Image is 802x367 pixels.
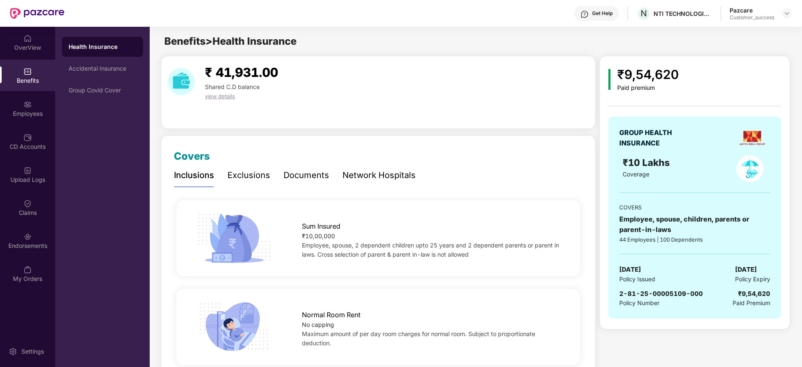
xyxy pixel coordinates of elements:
[205,65,278,80] span: ₹ 41,931.00
[619,127,692,148] div: GROUP HEALTH INSURANCE
[205,83,260,90] span: Shared C.D balance
[730,14,774,21] div: Customer_success
[23,166,32,175] img: svg+xml;base64,PHN2ZyBpZD0iVXBsb2FkX0xvZ3MiIGRhdGEtbmFtZT0iVXBsb2FkIExvZ3MiIHhtbG5zPSJodHRwOi8vd3...
[23,100,32,109] img: svg+xml;base64,PHN2ZyBpZD0iRW1wbG95ZWVzIiB4bWxucz0iaHR0cDovL3d3dy53My5vcmcvMjAwMC9zdmciIHdpZHRoPS...
[619,275,655,284] span: Policy Issued
[619,203,770,212] div: COVERS
[9,347,17,356] img: svg+xml;base64,PHN2ZyBpZD0iU2V0dGluZy0yMHgyMCIgeG1sbnM9Imh0dHA6Ly93d3cudzMub3JnLzIwMDAvc3ZnIiB3aW...
[730,6,774,14] div: Pazcare
[784,10,790,17] img: svg+xml;base64,PHN2ZyBpZD0iRHJvcGRvd24tMzJ4MzIiIHhtbG5zPSJodHRwOi8vd3d3LnczLm9yZy8yMDAwL3N2ZyIgd2...
[194,211,273,266] img: icon
[174,150,210,162] span: Covers
[619,235,770,244] div: 44 Employees | 100 Dependents
[284,169,329,182] div: Documents
[194,299,273,354] img: icon
[174,169,214,182] div: Inclusions
[617,84,679,92] div: Paid premium
[735,265,757,275] span: [DATE]
[342,169,416,182] div: Network Hospitals
[738,123,767,153] img: insurerLogo
[302,232,562,241] div: ₹10,00,000
[738,289,770,299] div: ₹9,54,620
[23,133,32,142] img: svg+xml;base64,PHN2ZyBpZD0iQ0RfQWNjb3VudHMiIGRhdGEtbmFtZT0iQ0QgQWNjb3VudHMiIHhtbG5zPSJodHRwOi8vd3...
[623,157,672,168] span: ₹10 Lakhs
[592,10,613,17] div: Get Help
[302,330,535,347] span: Maximum amount of per day room charges for normal room. Subject to proportionate deduction.
[619,265,641,275] span: [DATE]
[69,65,136,72] div: Accidental Insurance
[608,69,610,90] img: icon
[735,275,770,284] span: Policy Expiry
[736,155,764,182] img: policyIcon
[619,290,703,298] span: 2-81-25-00005109-000
[23,67,32,76] img: svg+xml;base64,PHN2ZyBpZD0iQmVuZWZpdHMiIHhtbG5zPSJodHRwOi8vd3d3LnczLm9yZy8yMDAwL3N2ZyIgd2lkdGg9Ij...
[164,35,296,47] span: Benefits > Health Insurance
[227,169,270,182] div: Exclusions
[617,65,679,84] div: ₹9,54,620
[619,214,770,235] div: Employee, spouse, children, parents or parent-in-laws
[10,8,64,19] img: New Pazcare Logo
[302,221,340,232] span: Sum Insured
[168,68,195,95] img: download
[23,199,32,208] img: svg+xml;base64,PHN2ZyBpZD0iQ2xhaW0iIHhtbG5zPSJodHRwOi8vd3d3LnczLm9yZy8yMDAwL3N2ZyIgd2lkdGg9IjIwIi...
[654,10,712,18] div: NTI TECHNOLOGIES PRIVATE LIMITED
[580,10,589,18] img: svg+xml;base64,PHN2ZyBpZD0iSGVscC0zMngzMiIgeG1sbnM9Imh0dHA6Ly93d3cudzMub3JnLzIwMDAvc3ZnIiB3aWR0aD...
[23,265,32,274] img: svg+xml;base64,PHN2ZyBpZD0iTXlfT3JkZXJzIiBkYXRhLW5hbWU9Ik15IE9yZGVycyIgeG1sbnM9Imh0dHA6Ly93d3cudz...
[302,242,559,258] span: Employee, spouse, 2 dependent children upto 25 years and 2 dependent parents or parent in laws. C...
[69,87,136,94] div: Group Covid Cover
[23,232,32,241] img: svg+xml;base64,PHN2ZyBpZD0iRW5kb3JzZW1lbnRzIiB4bWxucz0iaHR0cDovL3d3dy53My5vcmcvMjAwMC9zdmciIHdpZH...
[302,320,562,329] div: No capping
[302,310,360,320] span: Normal Room Rent
[19,347,46,356] div: Settings
[623,171,649,178] span: Coverage
[23,34,32,43] img: svg+xml;base64,PHN2ZyBpZD0iSG9tZSIgeG1sbnM9Imh0dHA6Ly93d3cudzMub3JnLzIwMDAvc3ZnIiB3aWR0aD0iMjAiIG...
[733,298,770,308] span: Paid Premium
[69,43,136,51] div: Health Insurance
[619,299,659,306] span: Policy Number
[641,8,647,18] span: N
[205,93,235,99] span: view details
